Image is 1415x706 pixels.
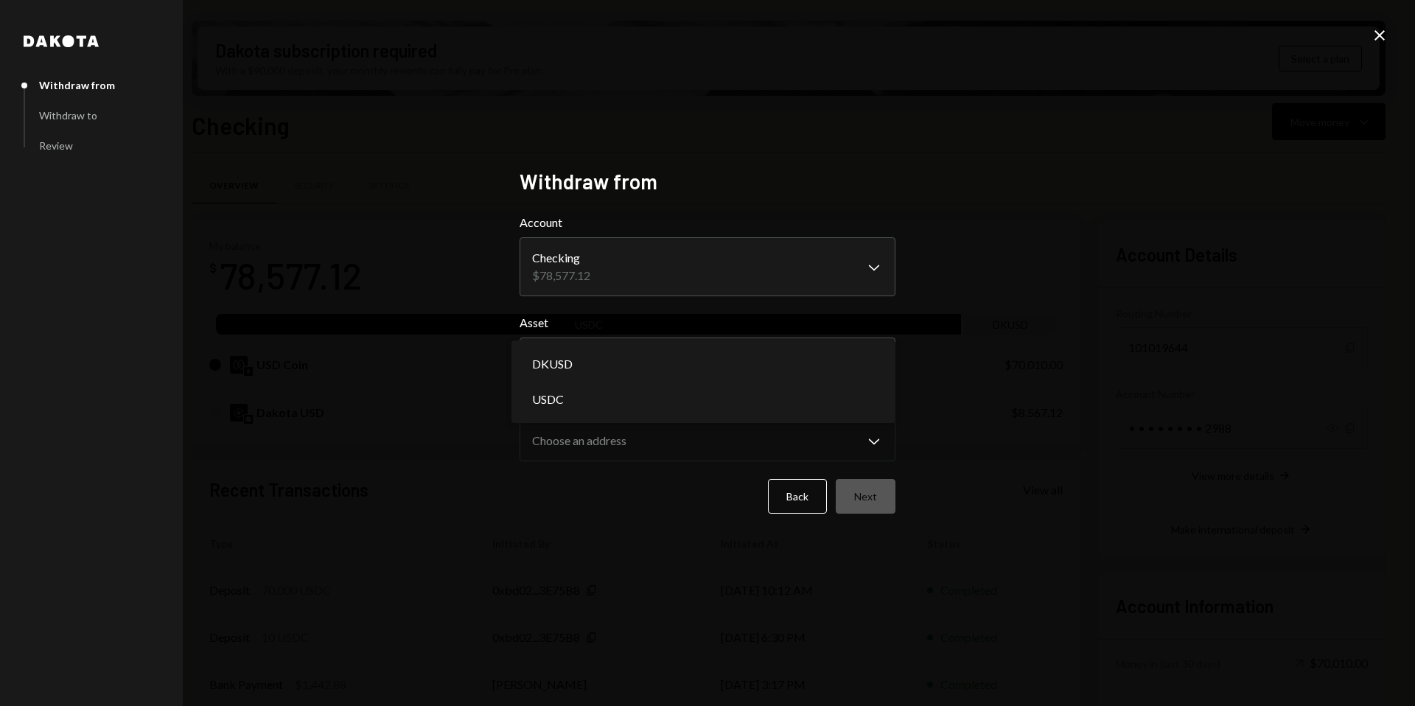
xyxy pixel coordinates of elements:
[520,214,895,231] label: Account
[520,314,895,332] label: Asset
[39,109,97,122] div: Withdraw to
[39,79,115,91] div: Withdraw from
[520,338,895,379] button: Asset
[39,139,73,152] div: Review
[532,355,573,373] span: DKUSD
[520,167,895,196] h2: Withdraw from
[520,237,895,296] button: Account
[532,391,564,408] span: USDC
